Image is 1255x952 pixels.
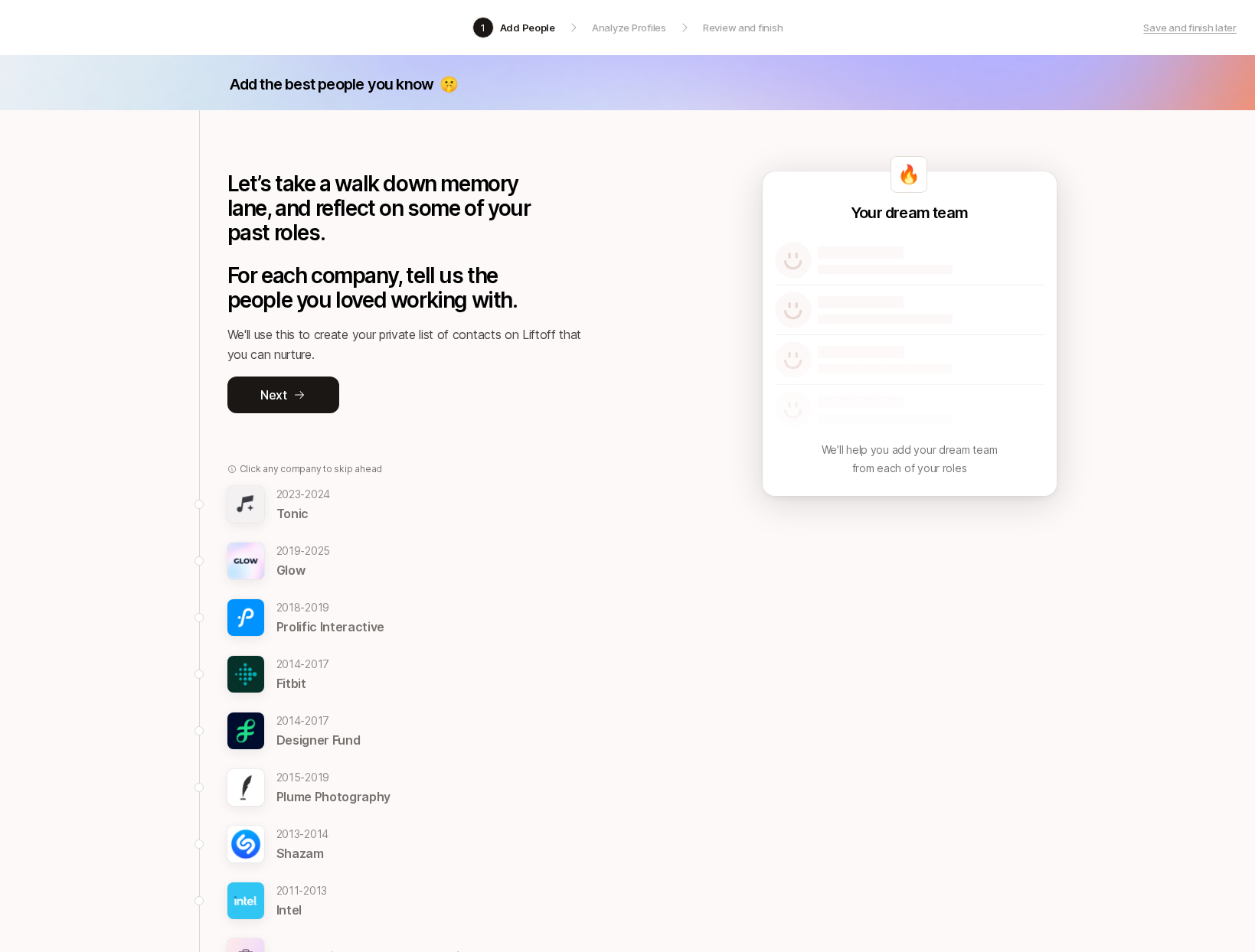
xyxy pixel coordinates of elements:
[227,263,557,312] p: For each company, tell us the people you loved working with.
[276,542,331,560] p: 2019 - 2025
[822,441,997,478] p: We’ll help you add your dream team from each of your roles
[481,20,485,35] p: 1
[276,655,330,673] p: 2014 - 2017
[775,292,812,328] img: default-avatar.svg
[276,768,391,787] p: 2015 - 2019
[227,171,557,245] p: Let’s take a walk down memory lane, and reflect on some of your past roles.
[227,769,264,806] img: 13f179d6_e0a2_437c_92a2_a46d22969419.jpg
[227,882,264,919] img: 5215bb95_d5b3_4ab2_8c1a_7627c0dc2e30.jpg
[227,712,264,749] img: 1bd8cc94_f40e_4837_9493_52553f3dcbd8.jpg
[227,543,264,579] img: 66035b52_6fd3_45bd_bb8a_3b192a72177c.jpg
[276,900,328,920] p: Intel
[276,560,331,580] p: Glow
[276,673,330,693] p: Fitbit
[276,485,331,504] p: 2023 - 2024
[227,324,595,364] p: We'll use this to create your private list of contacts on Liftoff that you can nurture.
[851,202,968,223] p: Your dream team
[276,712,361,730] p: 2014 - 2017
[440,73,458,95] p: 🤫
[227,486,264,523] img: 697334c6_078a_4610_b414_e623f4b2110d.jpg
[592,20,666,35] p: Analyze Profiles
[276,730,361,750] p: Designer Fund
[276,787,391,807] p: Plume Photography
[227,656,264,693] img: f6b03df6_1077_473d_a6b7_b2d2475861dd.jpg
[891,156,927,193] div: 🔥
[227,826,264,862] img: 2fcdcf0c_4b2d_472e_9d98_2f3accc8da45.jpg
[276,843,329,863] p: Shazam
[230,73,434,95] p: Add the best people you know
[703,20,783,35] p: Review and finish
[276,882,328,900] p: 2011 - 2013
[775,242,812,279] img: default-avatar.svg
[227,599,264,636] img: ada5d72e_d5d2_4dd7_8d5f_6d73d719021b.jpg
[1143,20,1237,35] a: Save and finish later
[276,617,385,637] p: Prolific Interactive
[276,504,331,523] p: Tonic
[276,825,329,843] p: 2013 - 2014
[260,385,287,405] p: Next
[240,462,383,476] p: Click any company to skip ahead
[276,598,385,617] p: 2018 - 2019
[500,20,555,35] p: Add People
[227,377,339,413] button: Next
